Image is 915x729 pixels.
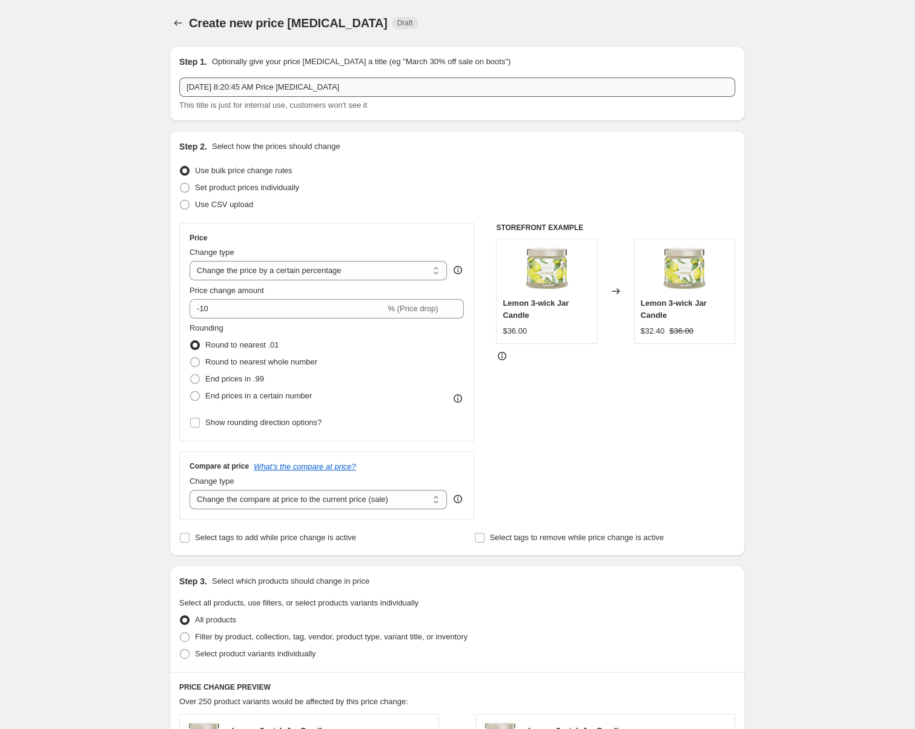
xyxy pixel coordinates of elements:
span: Over 250 product variants would be affected by this price change: [179,697,408,706]
span: Use bulk price change rules [195,166,292,175]
button: Price change jobs [170,15,187,31]
p: Select how the prices should change [212,140,340,153]
input: 30% off holiday sale [179,78,735,97]
span: % (Price drop) [388,304,438,313]
span: Price change amount [190,286,264,295]
span: Use CSV upload [195,200,253,209]
p: Select which products should change in price [212,575,369,587]
p: Optionally give your price [MEDICAL_DATA] a title (eg "March 30% off sale on boots") [212,56,510,68]
div: $36.00 [503,325,527,337]
h2: Step 3. [179,575,207,587]
div: help [452,264,464,276]
h2: Step 1. [179,56,207,68]
span: Show rounding direction options? [205,418,322,427]
span: Change type [190,248,234,257]
span: Select product variants individually [195,649,315,658]
span: Select tags to add while price change is active [195,533,356,542]
span: Round to nearest .01 [205,340,279,349]
strike: $36.00 [669,325,693,337]
span: Change type [190,477,234,486]
h3: Price [190,233,207,243]
span: Draft [397,18,413,28]
span: Set product prices individually [195,183,299,192]
span: End prices in a certain number [205,391,312,400]
span: Select all products, use filters, or select products variants individually [179,598,418,607]
span: Select tags to remove while price change is active [490,533,664,542]
h3: Compare at price [190,461,249,471]
span: This title is just for internal use, customers won't see it [179,101,367,110]
span: Round to nearest whole number [205,357,317,366]
img: sp21_g73c1063_a_s7_1_1_80x.png [660,245,709,294]
button: What's the compare at price? [254,462,356,471]
h6: STOREFRONT EXAMPLE [496,223,735,233]
img: sp21_g73c1063_a_s7_1_1_80x.png [523,245,571,294]
h2: Step 2. [179,140,207,153]
span: All products [195,615,236,624]
span: Rounding [190,323,223,332]
div: $32.40 [641,325,665,337]
span: Filter by product, collection, tag, vendor, product type, variant title, or inventory [195,632,467,641]
h6: PRICE CHANGE PREVIEW [179,682,735,692]
span: Lemon 3-wick Jar Candle [641,299,707,320]
div: help [452,493,464,505]
span: Lemon 3-wick Jar Candle [503,299,569,320]
span: End prices in .99 [205,374,264,383]
span: Create new price [MEDICAL_DATA] [189,16,388,30]
input: -15 [190,299,385,318]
